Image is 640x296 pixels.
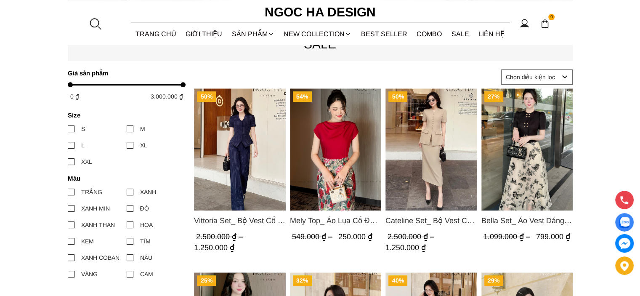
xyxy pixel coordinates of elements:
span: 0 [548,14,555,21]
a: GIỚI THIỆU [181,23,227,45]
span: Vittoria Set_ Bộ Vest Cổ V Quần Suông Kẻ Sọc BQ013 [194,215,286,227]
div: TRẮNG [81,187,102,197]
a: SALE [447,23,474,45]
img: Display image [619,217,629,228]
a: Product image - Bella Set_ Áo Vest Dáng Lửng Cúc Đồng, Chân Váy Họa Tiết Bướm A990+CV121 [481,88,573,211]
img: Mely Top_ Áo Lụa Cổ Đổ Rớt Vai A003 [289,88,381,211]
div: XANH [140,187,156,197]
a: Link to Mely Top_ Áo Lụa Cổ Đổ Rớt Vai A003 [289,215,381,227]
span: 1.250.000 ₫ [385,243,426,252]
a: Product image - Vittoria Set_ Bộ Vest Cổ V Quần Suông Kẻ Sọc BQ013 [194,88,286,211]
div: XXL [81,157,92,166]
span: 0 ₫ [70,93,79,100]
div: S [81,124,85,133]
span: 1.099.000 ₫ [483,232,532,241]
a: Product image - Mely Top_ Áo Lụa Cổ Đổ Rớt Vai A003 [289,88,381,211]
div: XL [140,141,147,150]
h4: Giá sản phẩm [68,69,180,77]
div: XANH COBAN [81,253,120,262]
a: Display image [615,213,634,232]
h4: Màu [68,175,180,182]
div: TÍM [140,237,151,246]
a: Link to Cateline Set_ Bộ Vest Cổ V Đính Cúc Nhí Chân Váy Bút Chì BJ127 [385,215,477,227]
a: Ngoc Ha Design [257,2,383,22]
a: BEST SELLER [356,23,412,45]
img: Cateline Set_ Bộ Vest Cổ V Đính Cúc Nhí Chân Váy Bút Chì BJ127 [385,88,477,211]
div: CAM [140,269,153,279]
div: M [140,124,145,133]
span: Mely Top_ Áo Lụa Cổ Đổ Rớt Vai A003 [289,215,381,227]
span: Bella Set_ Áo Vest Dáng Lửng Cúc Đồng, Chân Váy Họa Tiết Bướm A990+CV121 [481,215,573,227]
div: NÂU [140,253,152,262]
div: ĐỎ [140,204,149,213]
h4: Size [68,112,180,119]
div: VÀNG [81,269,98,279]
div: XANH MIN [81,204,110,213]
img: Vittoria Set_ Bộ Vest Cổ V Quần Suông Kẻ Sọc BQ013 [194,88,286,211]
span: Cateline Set_ Bộ Vest Cổ V Đính Cúc Nhí Chân Váy Bút Chì BJ127 [385,215,477,227]
span: 250.000 ₫ [338,232,372,241]
div: HOA [140,220,153,229]
div: KEM [81,237,94,246]
img: img-CART-ICON-ksit0nf1 [540,19,550,28]
span: 549.000 ₫ [292,232,334,241]
div: SẢN PHẨM [227,23,279,45]
span: 799.000 ₫ [536,232,570,241]
span: 2.500.000 ₫ [388,232,436,241]
a: TRANG CHỦ [131,23,181,45]
div: XANH THAN [81,220,115,229]
a: Link to Bella Set_ Áo Vest Dáng Lửng Cúc Đồng, Chân Váy Họa Tiết Bướm A990+CV121 [481,215,573,227]
img: Bella Set_ Áo Vest Dáng Lửng Cúc Đồng, Chân Váy Họa Tiết Bướm A990+CV121 [481,88,573,211]
a: LIÊN HỆ [474,23,510,45]
a: Product image - Cateline Set_ Bộ Vest Cổ V Đính Cúc Nhí Chân Váy Bút Chì BJ127 [385,88,477,211]
a: Combo [412,23,447,45]
span: 3.000.000 ₫ [151,93,183,100]
span: 2.500.000 ₫ [196,232,245,241]
a: NEW COLLECTION [279,23,356,45]
span: 1.250.000 ₫ [194,243,234,252]
a: Link to Vittoria Set_ Bộ Vest Cổ V Quần Suông Kẻ Sọc BQ013 [194,215,286,227]
div: L [81,141,85,150]
a: messenger [615,234,634,253]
